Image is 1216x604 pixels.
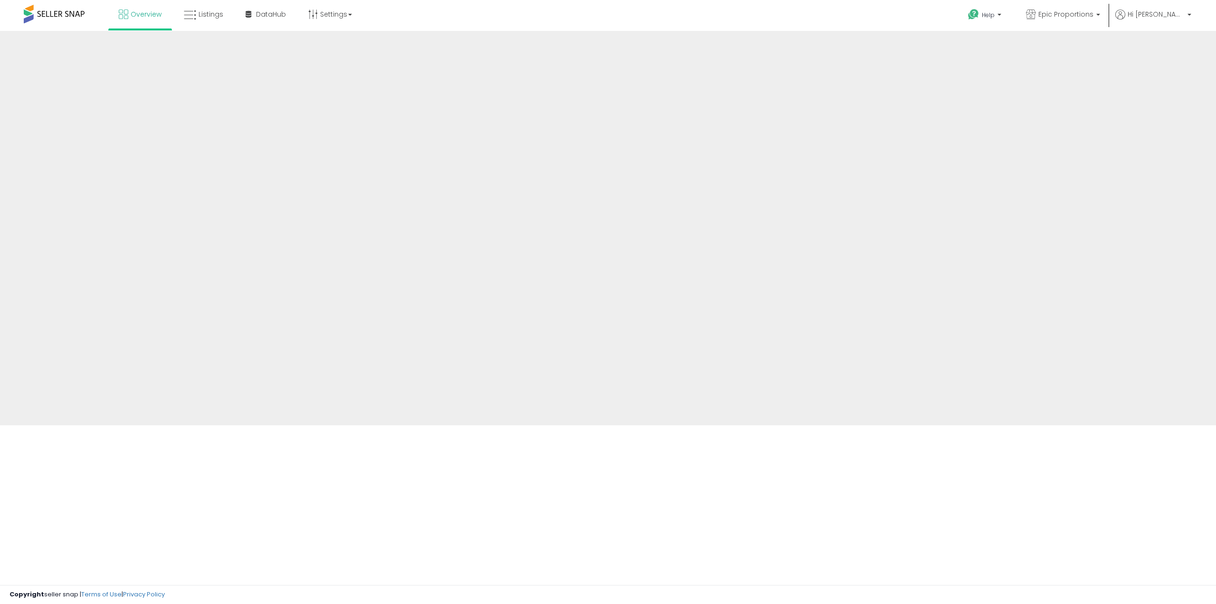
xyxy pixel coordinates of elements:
span: Overview [131,10,161,19]
span: Help [982,11,995,19]
span: Epic Proportions [1038,10,1093,19]
a: Hi [PERSON_NAME] [1115,10,1191,31]
span: Listings [199,10,223,19]
a: Help [960,1,1011,31]
i: Get Help [968,9,979,20]
span: Hi [PERSON_NAME] [1128,10,1185,19]
span: DataHub [256,10,286,19]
